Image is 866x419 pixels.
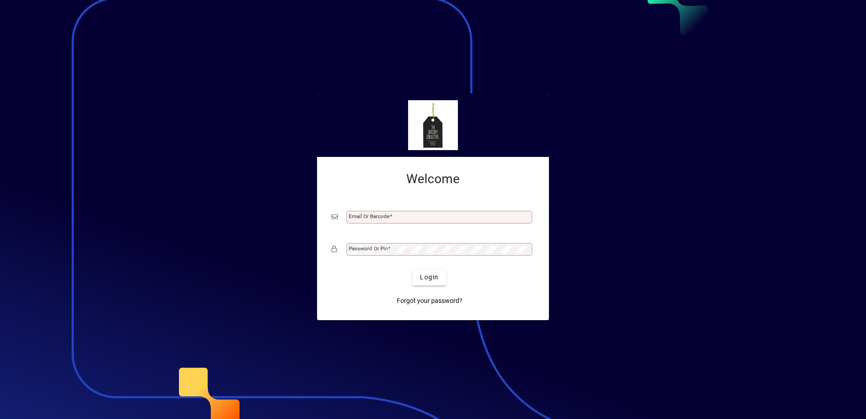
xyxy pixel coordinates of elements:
a: Forgot your password? [393,293,466,309]
h2: Welcome [332,171,534,187]
span: Forgot your password? [397,296,462,306]
mat-label: Email or Barcode [349,213,390,219]
mat-label: Password or Pin [349,245,388,252]
button: Login [413,269,446,286]
span: Login [420,273,438,282]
